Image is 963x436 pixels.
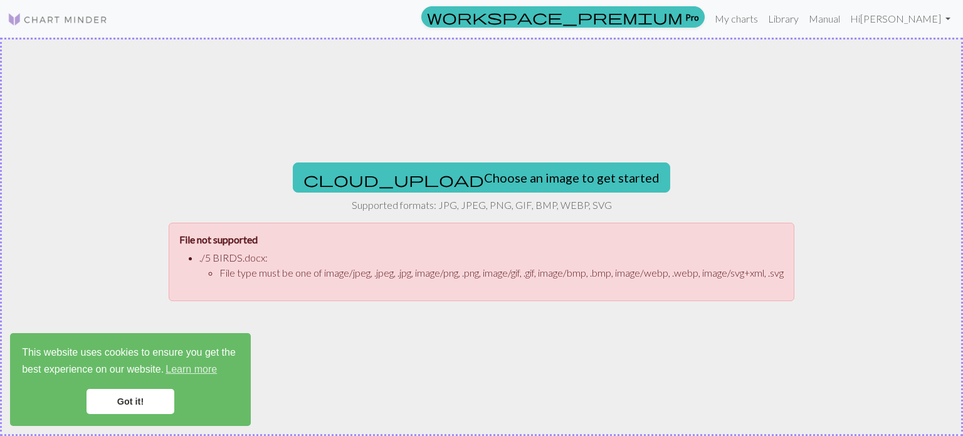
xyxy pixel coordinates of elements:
[87,389,174,414] a: dismiss cookie message
[303,171,484,188] span: cloud_upload
[22,345,239,379] span: This website uses cookies to ensure you get the best experience on our website.
[763,6,804,31] a: Library
[10,333,251,426] div: cookieconsent
[804,6,845,31] a: Manual
[293,162,670,193] button: Choose an image to get started
[199,250,784,280] li: ./5 BIRDS.docx :
[164,360,219,379] a: learn more about cookies
[427,8,683,26] span: workspace_premium
[8,12,108,27] img: Logo
[352,198,612,213] p: Supported formats: JPG, JPEG, PNG, GIF, BMP, WEBP, SVG
[845,6,955,31] a: Hi[PERSON_NAME]
[219,265,784,280] li: File type must be one of image/jpeg, .jpeg, .jpg, image/png, .png, image/gif, .gif, image/bmp, .b...
[179,233,784,245] h4: File not supported
[421,6,705,28] a: Pro
[710,6,763,31] a: My charts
